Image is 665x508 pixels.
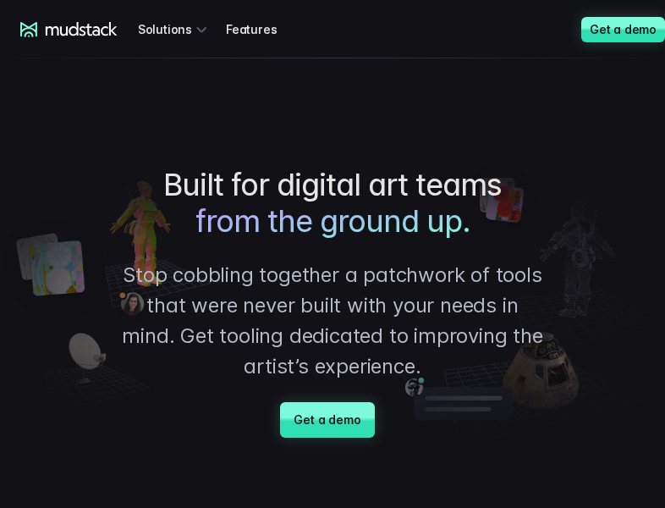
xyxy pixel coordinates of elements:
[195,203,470,240] span: from the ground up.
[121,260,544,382] p: Stop cobbling together a patchwork of tools that were never built with your needs in mind. Get to...
[121,167,544,240] h1: Built for digital art teams
[280,402,374,438] a: Get a demo
[138,14,212,45] div: Solutions
[581,17,665,42] a: Get a demo
[226,14,297,45] a: Features
[20,22,118,37] a: mudstack logo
